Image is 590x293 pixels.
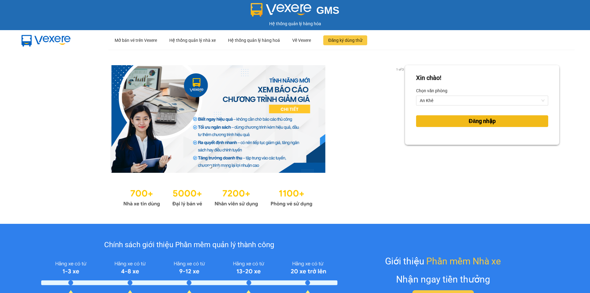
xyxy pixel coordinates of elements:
button: Đăng ký dùng thử [323,35,367,45]
div: Hệ thống quản lý hàng hoá [228,30,280,50]
div: Về Vexere [292,30,311,50]
img: mbUUG5Q.png [15,30,77,50]
div: Hệ thống quản lý nhà xe [169,30,216,50]
button: next slide / item [396,65,405,173]
label: Chọn văn phòng [416,86,447,96]
li: slide item 2 [217,165,219,168]
span: Đăng nhập [469,117,496,125]
span: GMS [316,5,339,16]
li: slide item 3 [224,165,226,168]
div: Nhận ngay tiền thưởng [396,272,490,287]
span: An Khê [420,96,545,105]
img: logo 2 [251,3,312,17]
span: Đăng ký dùng thử [328,37,362,44]
div: Giới thiệu [385,254,501,268]
li: slide item 1 [209,165,212,168]
button: previous slide / item [31,65,39,173]
div: Mở bán vé trên Vexere [115,30,157,50]
a: GMS [251,9,340,14]
span: Phần mềm Nhà xe [426,254,501,268]
div: Xin chào! [416,73,441,83]
div: Hệ thống quản lý hàng hóa [2,20,588,27]
button: Đăng nhập [416,115,548,127]
img: Statistics.png [123,185,313,208]
p: 1 of 3 [394,65,405,73]
div: Chính sách giới thiệu Phần mềm quản lý thành công [41,239,337,251]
